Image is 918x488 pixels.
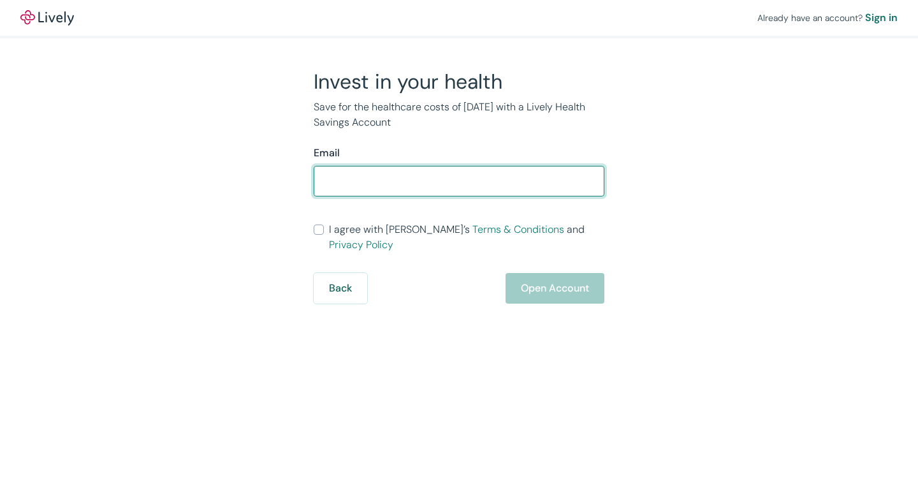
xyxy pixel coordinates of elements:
[314,145,340,161] label: Email
[865,10,898,26] a: Sign in
[20,10,74,26] a: LivelyLively
[314,100,604,130] p: Save for the healthcare costs of [DATE] with a Lively Health Savings Account
[20,10,74,26] img: Lively
[329,222,604,253] span: I agree with [PERSON_NAME]’s and
[757,10,898,26] div: Already have an account?
[472,223,564,236] a: Terms & Conditions
[329,238,393,251] a: Privacy Policy
[314,273,367,304] button: Back
[314,69,604,94] h2: Invest in your health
